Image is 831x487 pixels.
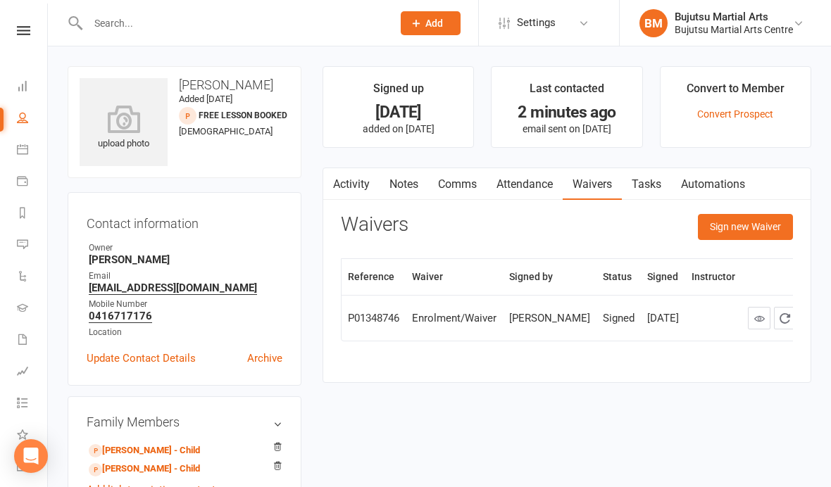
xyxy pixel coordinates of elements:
a: People [17,103,49,135]
div: [PERSON_NAME] [509,312,590,324]
a: What's New [17,420,49,452]
div: Email [89,270,282,283]
h3: Contact information [87,211,282,231]
a: Reports [17,198,49,230]
div: 2 minutes ago [504,105,629,120]
a: Dashboard [17,72,49,103]
div: Bujutsu Martial Arts Centre [675,23,793,36]
a: Automations [671,168,755,201]
h3: Family Members [87,415,282,429]
strong: [PERSON_NAME] [89,253,282,266]
a: [PERSON_NAME] - Child [89,462,200,476]
a: Convert Prospect [697,108,773,120]
span: Free Lesson Booked [199,110,287,120]
div: upload photo [80,105,168,151]
time: Added [DATE] [179,94,232,104]
div: Open Intercom Messenger [14,439,48,473]
a: Assessments [17,357,49,388]
th: Reference [342,259,406,295]
div: Convert to Member [687,80,785,105]
div: P01348746 [348,312,399,324]
a: Archive [247,350,282,367]
p: email sent on [DATE] [504,123,629,134]
span: [DEMOGRAPHIC_DATA] [179,126,273,137]
div: Bujutsu Martial Arts [675,11,793,23]
a: [PERSON_NAME] - Child [89,443,200,458]
a: Tasks [622,168,671,201]
button: Add [401,11,461,35]
div: [DATE] [647,312,679,324]
div: Mobile Number [89,298,282,311]
div: Last contacted [530,80,604,105]
a: Update Contact Details [87,350,196,367]
a: Attendance [487,168,563,201]
th: Status [596,259,641,295]
a: Calendar [17,135,49,167]
h3: Waivers [341,214,408,236]
th: Signed [641,259,685,295]
div: Enrolment/Waiver [412,312,496,324]
div: [DATE] [336,105,461,120]
div: Location [89,326,282,339]
div: Signed [603,312,635,324]
div: Signed up [373,80,424,105]
p: added on [DATE] [336,123,461,134]
th: Signed by [503,259,596,295]
div: Owner [89,241,282,255]
div: BM [639,9,668,37]
input: Search... [84,13,382,33]
th: Waiver [406,259,503,295]
button: Sign new Waiver [698,214,793,239]
a: Notes [380,168,428,201]
h3: [PERSON_NAME] [80,78,289,92]
a: Waivers [563,168,622,201]
th: Instructor [685,259,742,295]
a: Payments [17,167,49,198]
a: Activity [323,168,380,201]
a: Comms [428,168,487,201]
span: Add [425,18,443,29]
span: Settings [517,7,556,39]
